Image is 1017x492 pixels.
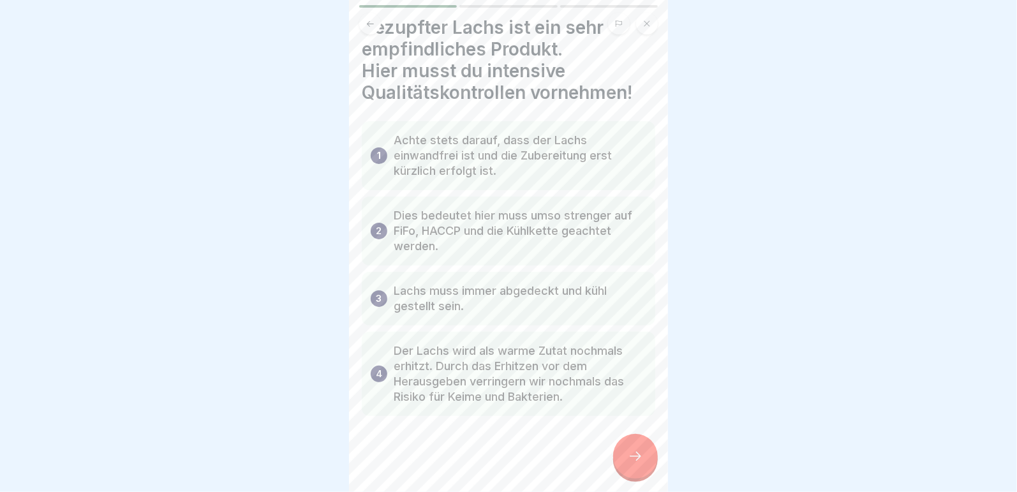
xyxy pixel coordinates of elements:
p: Achte stets darauf, dass der Lachs einwandfrei ist und die Zubereitung erst kürzlich erfolgt ist. [394,133,646,179]
p: 2 [376,223,382,239]
p: Lachs muss immer abgedeckt und kühl gestellt sein. [394,283,646,314]
p: 1 [377,148,381,163]
p: 3 [376,291,382,306]
h4: Gezupfter Lachs ist ein sehr empfindliches Produkt. Hier musst du intensive Qualitätskontrollen v... [362,17,655,103]
p: Dies bedeutet hier muss umso strenger auf FiFo, HACCP und die Kühlkette geachtet werden. [394,208,646,254]
p: 4 [376,366,382,382]
p: Der Lachs wird als warme Zutat nochmals erhitzt. Durch das Erhitzen vor dem Herausgeben verringer... [394,343,646,405]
